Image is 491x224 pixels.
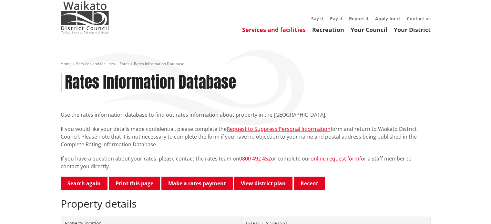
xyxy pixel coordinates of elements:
img: Waikato District Council - Te Kaunihera aa Takiwaa o Waikato [61,1,109,34]
button: Recent [294,177,325,190]
p: If you would like your details made confidential, please complete the form and return to Waikato ... [61,125,431,148]
span: Rates Information Database [134,61,184,66]
h2: Property details [61,198,431,210]
button: Print this page [109,177,160,190]
p: Use the rates information database to find out rates information about property in the [GEOGRAPHI... [61,111,431,119]
a: Report it [349,15,369,22]
p: If you have a question about your rates, please contact the rates team on or complete our for a s... [61,155,431,170]
a: Request to Suppress Personal Information [227,125,331,132]
a: Recreation [312,26,344,34]
a: Contact us [407,15,431,22]
a: Your District [394,26,431,34]
nav: breadcrumb [61,61,431,67]
a: Rates [119,61,129,66]
a: View district plan [234,177,292,190]
a: Search again [61,177,107,190]
a: 0800 492 452 [239,155,271,162]
a: Home [61,61,72,66]
a: Pay it [330,15,343,22]
a: Services and facilities [242,26,306,34]
a: Say it [311,15,323,22]
h1: Rates Information Database [65,73,236,92]
a: online request form [311,155,359,162]
a: Apply for it [375,15,400,22]
a: Services and facilities [76,61,115,66]
iframe: Messenger Launcher [461,197,485,220]
a: Your Council [351,26,387,34]
a: Make a rates payment [161,177,233,190]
